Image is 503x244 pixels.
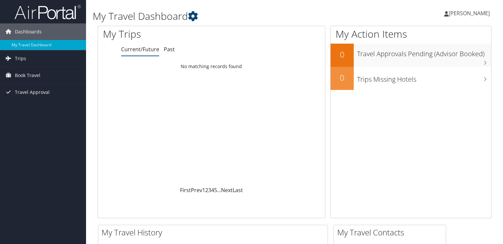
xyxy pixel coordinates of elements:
a: 1 [202,186,205,194]
h3: Trips Missing Hotels [357,71,491,84]
a: [PERSON_NAME] [444,3,496,23]
span: Travel Approval [15,84,50,101]
img: airportal-logo.png [15,4,81,20]
h2: My Travel Contacts [337,227,446,238]
span: … [217,186,221,194]
span: Dashboards [15,23,42,40]
a: 3 [208,186,211,194]
a: 0Trips Missing Hotels [331,67,491,90]
a: Current/Future [121,46,159,53]
a: 5 [214,186,217,194]
h1: My Trips [103,27,225,41]
span: Trips [15,50,26,67]
a: Past [164,46,175,53]
h2: 0 [331,49,354,60]
a: Prev [191,186,202,194]
a: Next [221,186,233,194]
a: First [180,186,191,194]
td: No matching records found [98,61,325,72]
span: Book Travel [15,67,40,84]
h2: 0 [331,72,354,83]
h3: Travel Approvals Pending (Advisor Booked) [357,46,491,59]
a: Last [233,186,243,194]
span: [PERSON_NAME] [449,10,490,17]
a: 0Travel Approvals Pending (Advisor Booked) [331,44,491,67]
a: 2 [205,186,208,194]
a: 4 [211,186,214,194]
h1: My Action Items [331,27,491,41]
h1: My Travel Dashboard [93,9,362,23]
h2: My Travel History [102,227,328,238]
